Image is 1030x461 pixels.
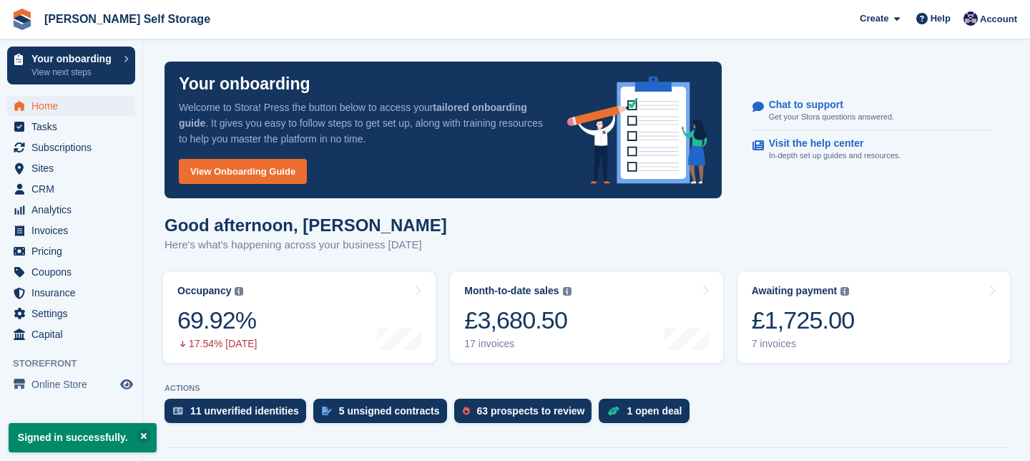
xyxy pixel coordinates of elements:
a: 5 unsigned contracts [313,399,454,430]
a: menu [7,241,135,261]
p: Your onboarding [31,54,117,64]
span: Pricing [31,241,117,261]
a: menu [7,179,135,199]
div: Occupancy [177,285,231,297]
p: Chat to support [769,99,883,111]
span: Subscriptions [31,137,117,157]
div: 17.54% [DATE] [177,338,257,350]
div: 63 prospects to review [477,405,585,417]
div: 5 unsigned contracts [339,405,440,417]
a: 63 prospects to review [454,399,599,430]
a: menu [7,117,135,137]
p: Your onboarding [179,76,310,92]
a: View Onboarding Guide [179,159,307,184]
a: menu [7,283,135,303]
p: Signed in successfully. [9,423,157,452]
a: menu [7,158,135,178]
a: menu [7,374,135,394]
span: Invoices [31,220,117,241]
a: menu [7,304,135,324]
img: icon-info-grey-7440780725fd019a000dd9b08b2336e03edf1995a4989e88bcd33f0948082b44.svg [563,287,572,296]
a: Awaiting payment £1,725.00 7 invoices [737,272,1010,363]
div: 69.92% [177,306,257,335]
div: 17 invoices [464,338,571,350]
span: Help [931,11,951,26]
div: £3,680.50 [464,306,571,335]
img: icon-info-grey-7440780725fd019a000dd9b08b2336e03edf1995a4989e88bcd33f0948082b44.svg [840,287,849,296]
a: Visit the help center In-depth set up guides and resources. [752,130,995,169]
p: ACTIONS [165,384,1009,393]
span: Tasks [31,117,117,137]
span: Settings [31,304,117,324]
p: Welcome to Stora! Press the button below to access your . It gives you easy to follow steps to ge... [179,100,544,147]
p: View next steps [31,66,117,79]
span: Sites [31,158,117,178]
span: Create [860,11,888,26]
p: Here's what's happening across your business [DATE] [165,237,447,253]
a: Your onboarding View next steps [7,47,135,84]
span: Online Store [31,374,117,394]
a: Preview store [118,376,135,393]
div: 1 open deal [627,405,682,417]
img: Matthew Jones [963,11,978,26]
a: menu [7,200,135,220]
img: contract_signature_icon-13c848040528278c33f63329250d36e43548de30e8caae1d1a13099fd9432cc5.svg [322,407,332,415]
a: menu [7,137,135,157]
a: 11 unverified identities [165,399,313,430]
a: Chat to support Get your Stora questions answered. [752,92,995,131]
div: £1,725.00 [752,306,855,335]
img: onboarding-info-6c161a55d2c0e0a8cae90662b2fe09162a5109e8cc188191df67fb4f79e88e88.svg [567,77,707,184]
p: Visit the help center [769,137,890,150]
a: Month-to-date sales £3,680.50 17 invoices [450,272,722,363]
span: Analytics [31,200,117,220]
img: verify_identity-adf6edd0f0f0b5bbfe63781bf79b02c33cf7c696d77639b501bdc392416b5a36.svg [173,407,183,415]
a: Occupancy 69.92% 17.54% [DATE] [163,272,436,363]
div: Month-to-date sales [464,285,559,297]
h1: Good afternoon, [PERSON_NAME] [165,215,447,235]
span: Insurance [31,283,117,303]
img: stora-icon-8386f47178a22dfd0bd8f6a31ec36ba5ce8667c1dd55bd0f319d3a0aa187defe.svg [11,9,33,30]
span: Coupons [31,262,117,282]
a: menu [7,96,135,116]
span: CRM [31,179,117,199]
a: menu [7,262,135,282]
img: icon-info-grey-7440780725fd019a000dd9b08b2336e03edf1995a4989e88bcd33f0948082b44.svg [235,287,243,296]
a: 1 open deal [599,399,696,430]
a: menu [7,324,135,344]
a: menu [7,220,135,241]
span: Account [980,12,1017,26]
div: Awaiting payment [752,285,838,297]
span: Capital [31,324,117,344]
p: Get your Stora questions answered. [769,111,894,123]
span: Home [31,96,117,116]
a: [PERSON_NAME] Self Storage [39,7,216,31]
div: 11 unverified identities [190,405,299,417]
p: In-depth set up guides and resources. [769,150,901,162]
img: prospect-51fa495bee0391a8d652442698ab0144808aea92771e9ea1ae160a38d050c398.svg [463,407,470,415]
img: deal-1b604bf984904fb50ccaf53a9ad4b4a5d6e5aea283cecdc64d6e3604feb123c2.svg [607,406,619,416]
div: 7 invoices [752,338,855,350]
span: Storefront [13,356,142,371]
